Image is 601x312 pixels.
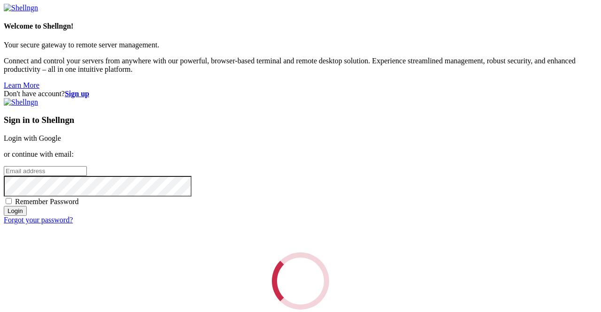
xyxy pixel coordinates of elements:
[4,150,597,159] p: or continue with email:
[15,198,79,205] span: Remember Password
[4,81,39,89] a: Learn More
[4,22,597,30] h4: Welcome to Shellngn!
[4,57,597,74] p: Connect and control your servers from anywhere with our powerful, browser-based terminal and remo...
[4,98,38,107] img: Shellngn
[4,90,597,98] div: Don't have account?
[65,90,89,98] a: Sign up
[6,198,12,204] input: Remember Password
[4,4,38,12] img: Shellngn
[4,41,597,49] p: Your secure gateway to remote server management.
[4,166,87,176] input: Email address
[4,115,597,125] h3: Sign in to Shellngn
[4,216,73,224] a: Forgot your password?
[4,134,61,142] a: Login with Google
[4,206,27,216] input: Login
